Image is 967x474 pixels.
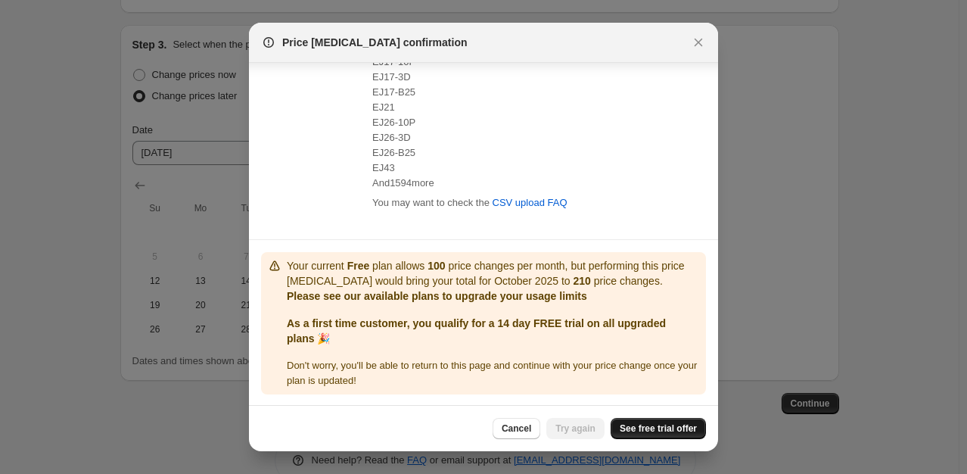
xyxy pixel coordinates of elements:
p: Your current plan allows price changes per month, but performing this price [MEDICAL_DATA] would ... [287,258,700,288]
p: Please see our available plans to upgrade your usage limits [287,288,700,304]
span: You may want to check the [372,197,490,208]
span: And 1594 more [372,177,434,189]
span: EJ17-B25 [372,86,415,98]
b: 100 [428,260,445,272]
span: EJ43 [372,162,395,173]
span: Price [MEDICAL_DATA] confirmation [282,35,468,50]
span: Cancel [502,423,531,435]
span: EJ26-3D [372,132,411,143]
button: Cancel [493,418,540,439]
span: EJ26-B25 [372,147,415,158]
span: Don ' t worry, you ' ll be able to return to this page and continue with your price change once y... [287,360,697,386]
span: CSV upload FAQ [493,195,567,210]
b: 210 [573,275,590,287]
b: Free [347,260,370,272]
button: Close [688,32,709,53]
span: EJ21 [372,101,395,113]
span: EJ26-10P [372,117,415,128]
span: See free trial offer [620,423,697,435]
a: See free trial offer [611,418,706,439]
a: CSV upload FAQ [483,191,577,215]
span: EJ17-3D [372,71,411,83]
b: As a first time customer, you qualify for a 14 day FREE trial on all upgraded plans 🎉 [287,317,666,345]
